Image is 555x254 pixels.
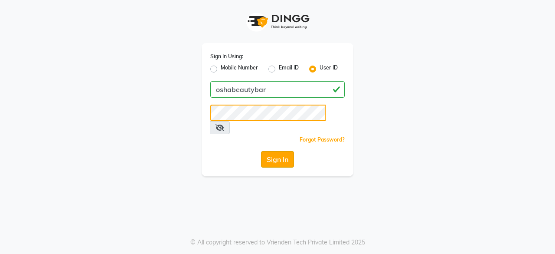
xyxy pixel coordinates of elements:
img: logo1.svg [243,9,312,34]
label: Sign In Using: [210,53,243,60]
label: Email ID [279,64,299,74]
a: Forgot Password? [300,136,345,143]
button: Sign In [261,151,294,168]
input: Username [210,105,326,121]
input: Username [210,81,345,98]
label: User ID [320,64,338,74]
label: Mobile Number [221,64,258,74]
